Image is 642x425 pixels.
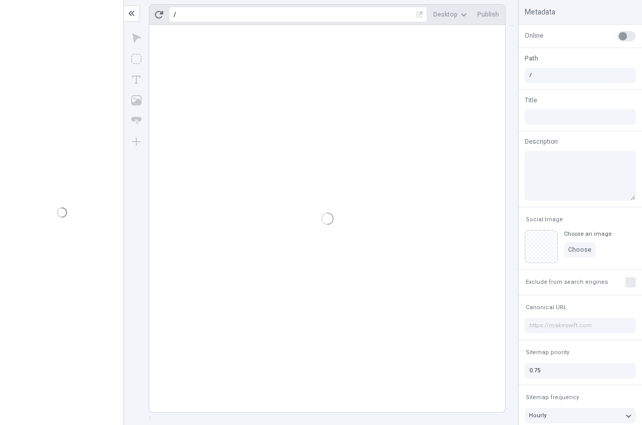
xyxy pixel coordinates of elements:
[525,137,558,146] span: Description
[529,411,546,420] span: Hourly
[174,10,176,19] div: /
[526,393,579,401] span: Sitemap frequency
[564,242,596,257] button: Choose
[526,278,608,286] span: Exclude from search engines
[526,216,563,223] span: Social Image
[525,318,636,333] input: https://makeswift.com
[525,408,636,423] button: Hourly
[524,346,571,359] button: Sitemap priority
[477,10,499,19] span: Publish
[526,303,567,311] span: Canonical URL
[568,246,591,254] span: Choose
[526,348,569,356] span: Sitemap priority
[525,96,537,105] span: Title
[524,214,565,226] button: Social Image
[564,230,612,238] div: Choose an image
[127,50,146,68] button: Box
[127,91,146,110] button: Image
[433,10,458,19] span: Desktop
[127,112,146,130] button: Button
[127,70,146,89] button: Text
[525,54,538,63] span: Path
[473,7,503,22] button: Publish
[429,7,471,22] button: Desktop
[524,391,581,404] button: Sitemap frequency
[524,301,569,314] button: Canonical URL
[524,276,610,289] button: Exclude from search engines
[525,31,543,40] span: Online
